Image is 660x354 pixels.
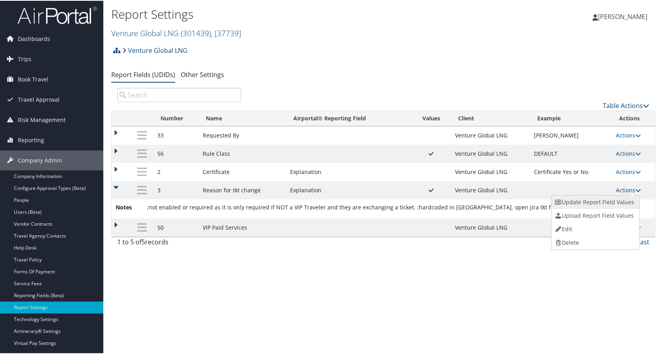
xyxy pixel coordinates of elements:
th: Number [153,110,199,126]
td: Reason for tkt change [199,180,286,199]
td: DEFAULT [530,144,612,162]
th: Airportal&reg; Reporting Field [286,110,411,126]
td: 33 [153,126,199,144]
a: Report Fields (UDIDs) [111,70,175,78]
a: Table Actions [603,101,649,109]
td: Venture Global LNG [451,162,530,180]
td: Venture Global LNG [451,126,530,144]
td: Venture Global LNG [451,144,530,162]
td: [PERSON_NAME] [530,126,612,144]
span: Notes [116,202,145,211]
img: airportal-logo.png [17,5,97,24]
td: VIP Paid Services [199,218,286,236]
td: Rule Class [199,144,286,162]
a: Edit [552,222,637,235]
span: Travel Approval [18,89,60,109]
span: ( 301439 ) [181,27,211,38]
span: Company Admin [18,150,62,170]
th: Actions [612,110,655,126]
span: Dashboards [18,28,50,48]
a: Actions [616,186,641,193]
td: Requested By [199,126,286,144]
a: Venture Global LNG [111,27,241,38]
th: : activate to sort column descending [131,110,153,126]
span: Trips [18,48,31,68]
a: Actions [616,167,641,175]
th: Client [451,110,530,126]
th: Values [411,110,451,126]
span: ;not enabled or required as it is only required if NOT a VIP Traveler and they are exchanging a t... [147,203,570,210]
span: Risk Management [18,109,66,129]
th: Example [530,110,612,126]
span: Book Travel [18,69,48,89]
th: Name [199,110,286,126]
span: , [ 37739 ] [211,27,241,38]
span: Reporting [18,130,44,149]
a: Actions [616,149,641,157]
td: 2 [153,162,199,180]
h1: Report Settings [111,5,474,22]
a: Venture Global LNG [122,42,188,58]
td: Certificate [199,162,286,180]
span: 5 [141,237,145,246]
a: Other Settings [181,70,224,78]
td: Explanation [286,180,411,199]
a: [PERSON_NAME] [592,4,655,28]
a: Delete [552,235,637,249]
div: 1 to 5 of records [117,236,241,250]
a: Last [637,237,649,246]
td: 3 [153,180,199,199]
td: Venture Global LNG [451,218,530,236]
a: Update Report Field Values [552,195,637,208]
td: Certificate Yes or No [530,162,612,180]
td: 56 [153,144,199,162]
span: [PERSON_NAME] [598,12,647,20]
a: Actions [616,131,641,138]
input: Search [117,87,241,101]
td: Explanation [286,162,411,180]
td: 50 [153,218,199,236]
td: Venture Global LNG [451,180,530,199]
a: Upload Report Field Values [552,208,637,222]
